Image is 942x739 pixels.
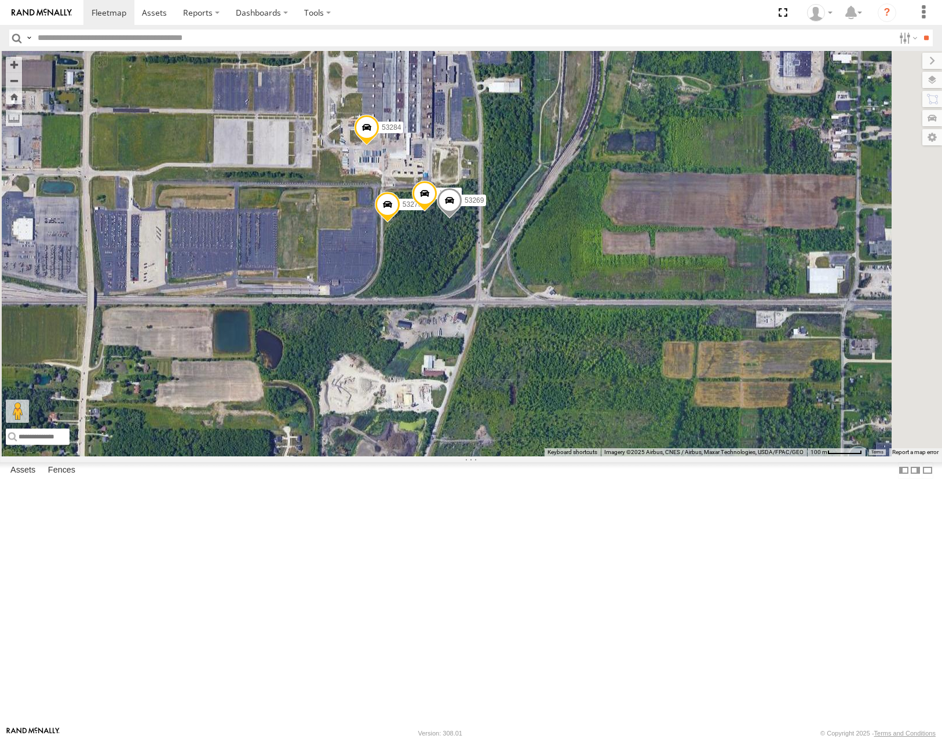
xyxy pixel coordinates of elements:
div: Version: 308.01 [418,730,462,737]
button: Zoom out [6,72,22,89]
span: 53284 [382,123,401,131]
label: Dock Summary Table to the Left [898,462,910,479]
label: Hide Summary Table [922,462,933,479]
div: © Copyright 2025 - [820,730,936,737]
span: 53269 [465,196,484,204]
label: Search Filter Options [894,30,919,46]
label: Fences [42,463,81,479]
label: Map Settings [922,129,942,145]
label: Dock Summary Table to the Right [910,462,921,479]
label: Assets [5,463,41,479]
div: Miky Transport [803,4,837,21]
a: Terms (opens in new tab) [871,449,883,454]
button: Keyboard shortcuts [547,448,597,456]
span: Imagery ©2025 Airbus, CNES / Airbus, Maxar Technologies, USDA/FPAC/GEO [604,449,804,455]
span: 100 m [810,449,827,455]
a: Terms and Conditions [874,730,936,737]
button: Zoom in [6,57,22,72]
a: Visit our Website [6,727,60,739]
button: Drag Pegman onto the map to open Street View [6,400,29,423]
a: Report a map error [892,449,939,455]
span: 53270 [403,200,422,208]
img: rand-logo.svg [12,9,72,17]
label: Measure [6,110,22,126]
label: Search Query [24,30,34,46]
i: ? [878,3,896,22]
button: Zoom Home [6,89,22,104]
button: Map Scale: 100 m per 56 pixels [807,448,866,456]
